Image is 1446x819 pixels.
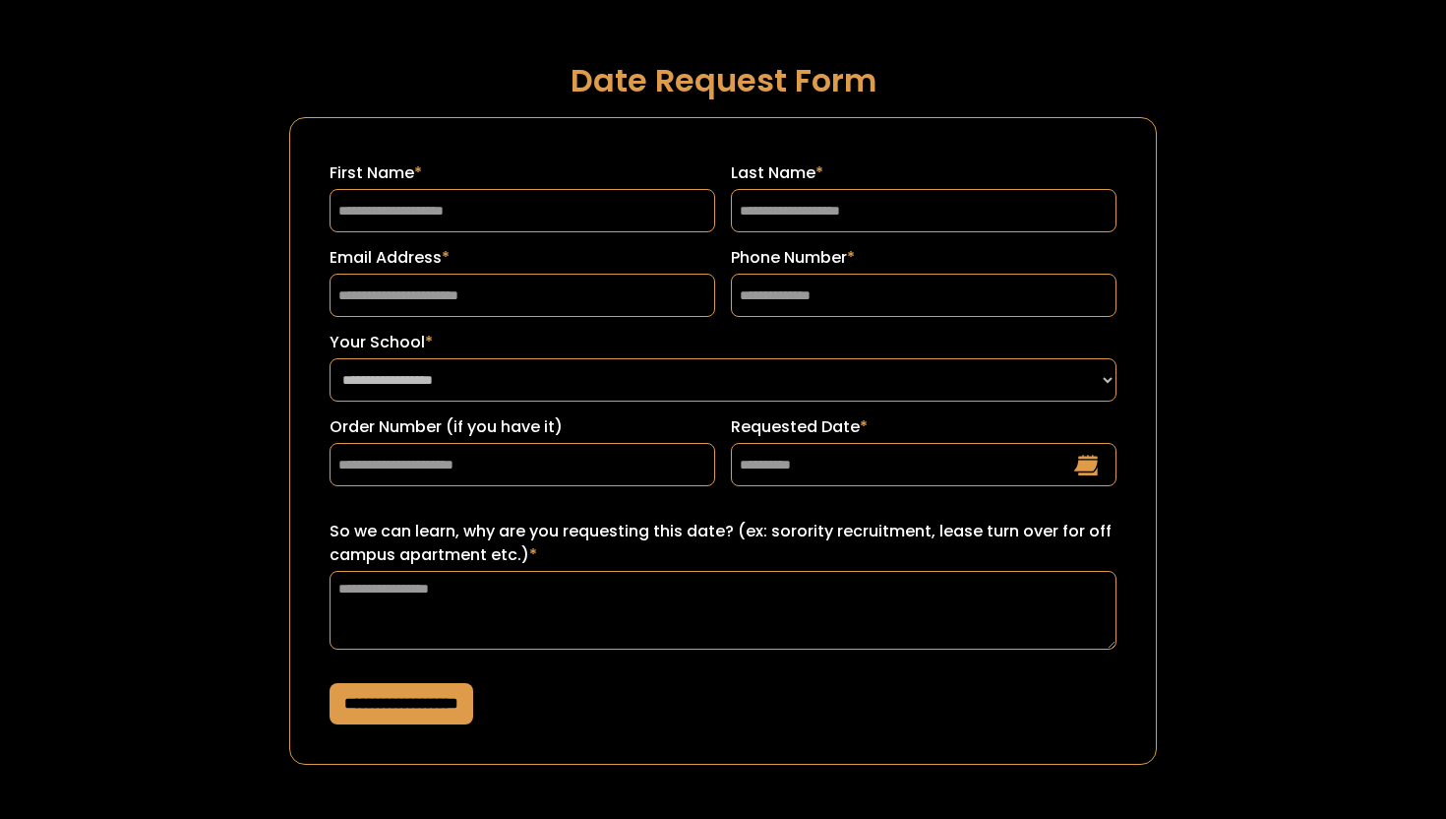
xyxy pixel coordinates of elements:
label: Requested Date [731,415,1116,439]
label: So we can learn, why are you requesting this date? (ex: sorority recruitment, lease turn over for... [330,520,1116,567]
label: Order Number (if you have it) [330,415,715,439]
form: Request a Date Form [289,117,1157,765]
label: Phone Number [731,246,1116,270]
label: Your School [330,331,1116,354]
label: Last Name [731,161,1116,185]
h1: Date Request Form [289,63,1157,97]
label: First Name [330,161,715,185]
label: Email Address [330,246,715,270]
